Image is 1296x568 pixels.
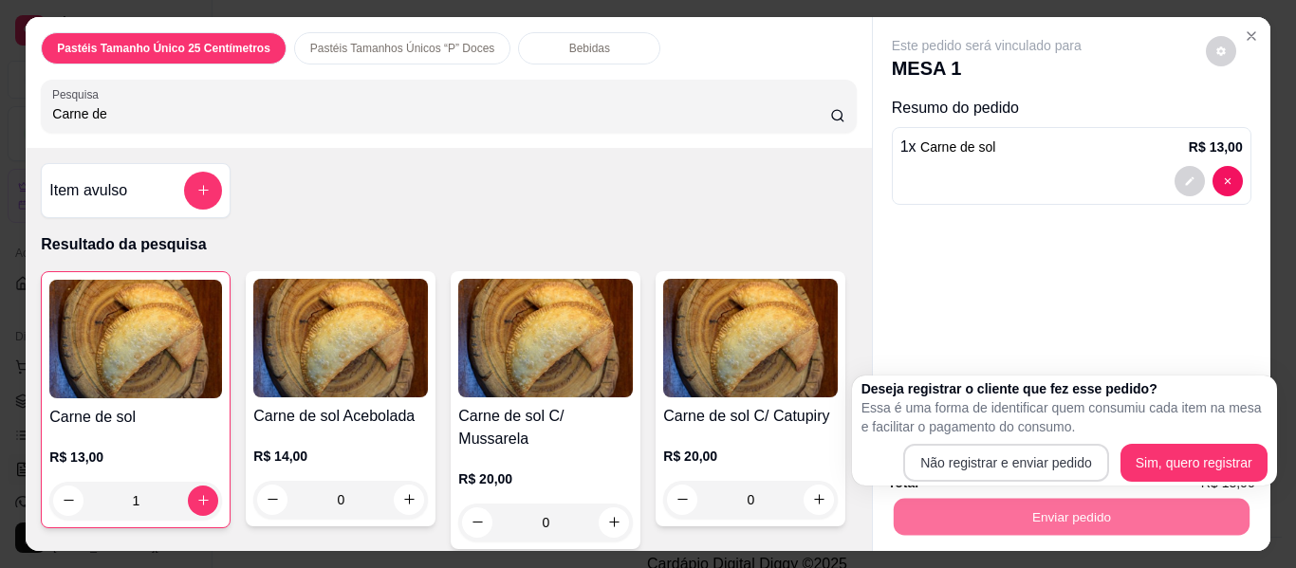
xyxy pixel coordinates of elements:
input: Pesquisa [52,104,830,123]
p: Bebidas [569,41,610,56]
label: Pesquisa [52,86,105,102]
p: Pastéis Tamanhos Únicos “P” Doces [310,41,495,56]
p: 1 x [900,136,996,158]
p: Este pedido será vinculado para [892,36,1082,55]
img: product-image [253,279,428,397]
h4: Carne de sol Acebolada [253,405,428,428]
p: R$ 13,00 [49,448,222,467]
p: Essa é uma forma de identificar quem consumiu cada item na mesa e facilitar o pagamento do consumo. [861,398,1268,436]
button: decrease-product-quantity [1175,166,1205,196]
p: R$ 13,00 [1189,137,1243,156]
p: R$ 20,00 [458,469,633,488]
p: R$ 14,00 [253,447,428,466]
button: add-separate-item [184,172,222,210]
h4: Carne de sol C/ Catupiry [663,405,838,428]
span: Carne de sol [920,139,995,155]
h4: Item avulso [49,179,127,202]
button: Sim, quero registrar [1120,444,1268,482]
button: Enviar pedido [893,499,1249,536]
h4: Carne de sol [49,406,222,429]
h4: Carne de sol C/ Mussarela [458,405,633,450]
p: Resultado da pesquisa [41,233,856,256]
button: decrease-product-quantity [1213,166,1243,196]
button: decrease-product-quantity [1206,36,1236,66]
p: Resumo do pedido [892,97,1251,119]
img: product-image [49,280,222,398]
h2: Deseja registrar o cliente que fez esse pedido? [861,379,1268,398]
img: product-image [663,279,838,397]
p: Pastéis Tamanho Único 25 Centímetros [57,41,270,56]
p: R$ 20,00 [663,447,838,466]
button: Close [1236,21,1267,51]
img: product-image [458,279,633,397]
button: Não registrar e enviar pedido [903,444,1109,482]
p: MESA 1 [892,55,1082,82]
